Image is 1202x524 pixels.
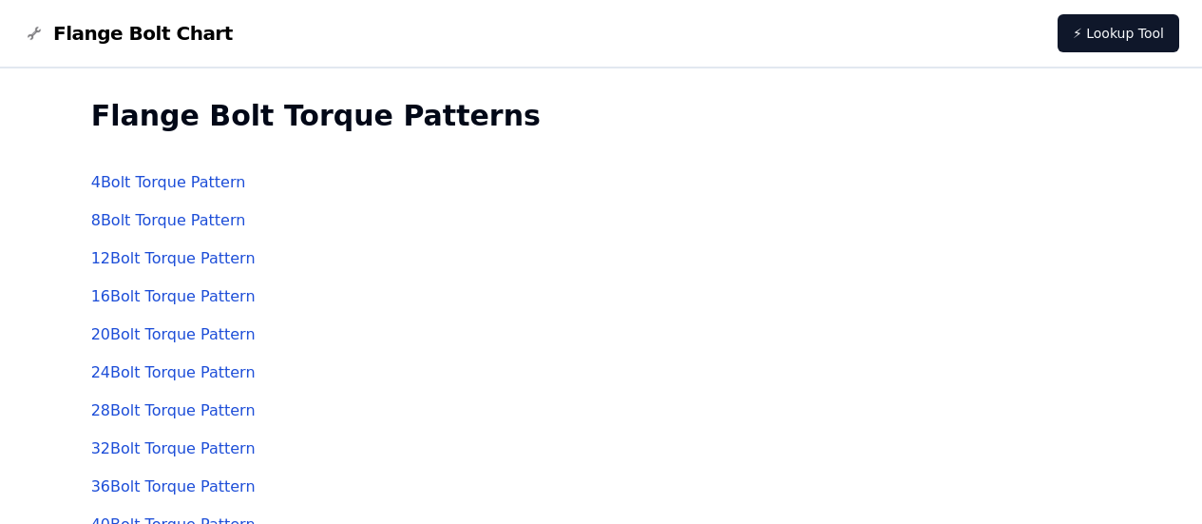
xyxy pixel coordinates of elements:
a: 16Bolt Torque Pattern [91,287,256,305]
a: 24Bolt Torque Pattern [91,363,256,381]
a: 8Bolt Torque Pattern [91,211,246,229]
a: 4Bolt Torque Pattern [91,173,246,191]
a: 12Bolt Torque Pattern [91,249,256,267]
a: ⚡ Lookup Tool [1058,14,1179,52]
span: Flange Bolt Chart [53,20,233,47]
a: 36Bolt Torque Pattern [91,477,256,495]
a: 20Bolt Torque Pattern [91,325,256,343]
img: Flange Bolt Chart Logo [23,22,46,45]
a: 28Bolt Torque Pattern [91,401,256,419]
h2: Flange Bolt Torque Patterns [91,99,1112,133]
a: 32Bolt Torque Pattern [91,439,256,457]
a: Flange Bolt Chart LogoFlange Bolt Chart [23,20,233,47]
